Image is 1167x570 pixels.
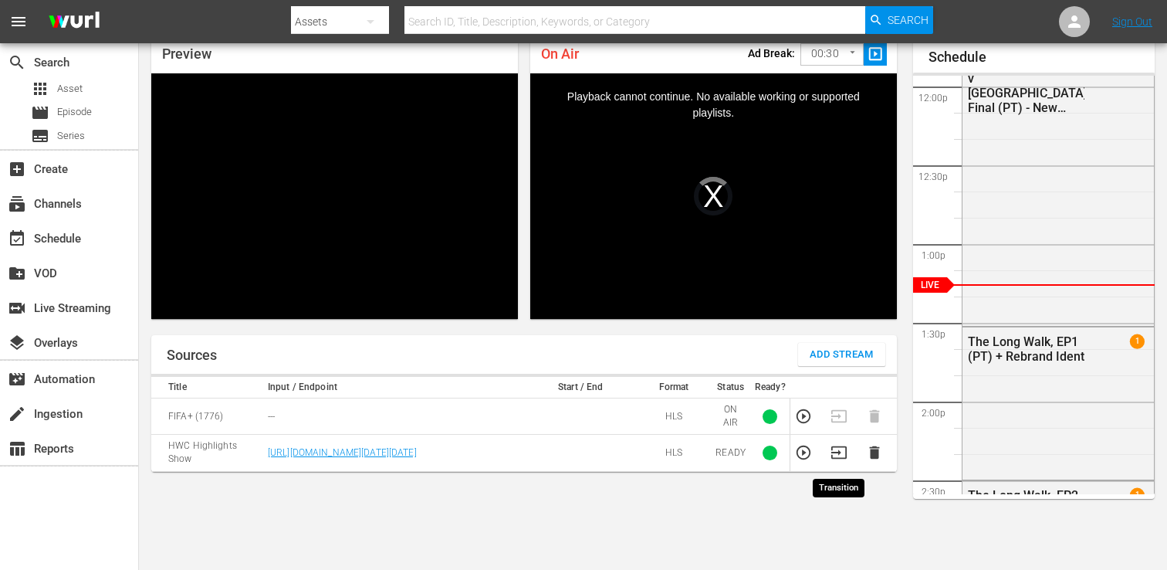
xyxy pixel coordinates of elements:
[541,46,579,62] span: On Air
[37,4,111,40] img: ans4CAIJ8jUAAAAAAAAAAAAAAAAAAAAAAAAgQb4GAAAAAAAAAAAAAAAAAAAAAAAAJMjXAAAAAAAAAAAAAAAAAAAAAAAAgAT5G...
[1130,488,1145,503] span: 1
[8,264,26,283] span: VOD
[167,348,217,363] h1: Sources
[711,435,750,471] td: READY
[637,377,712,399] th: Format
[637,399,712,435] td: HLS
[263,377,525,399] th: Input / Endpoint
[263,399,525,435] td: ---
[8,334,26,352] span: Overlays
[798,343,885,366] button: Add Stream
[1130,334,1145,348] span: 1
[8,195,26,213] span: Channels
[8,160,26,178] span: Create
[711,377,750,399] th: Status
[151,399,263,435] td: FIFA+ (1776)
[8,299,26,317] span: Live Streaming
[530,73,897,319] div: Video Player
[530,73,897,319] div: Playback cannot continue. No available working or supported playlists.
[750,377,790,399] th: Ready?
[795,408,812,425] button: Preview Stream
[151,73,518,319] div: Video Player
[748,47,795,59] p: Ad Break:
[57,81,83,97] span: Asset
[8,439,26,458] span: Reports
[968,334,1084,364] div: The Long Walk, EP1 (PT) + Rebrand Ident
[637,435,712,471] td: HLS
[866,444,883,461] button: Delete
[57,128,85,144] span: Series
[888,6,929,34] span: Search
[795,444,812,461] button: Preview Stream
[9,12,28,31] span: menu
[8,53,26,72] span: Search
[57,104,92,120] span: Episode
[8,405,26,423] span: Ingestion
[31,103,49,122] span: Episode
[968,488,1084,517] div: The Long Walk, EP2 (PT)
[1112,15,1152,28] a: Sign Out
[525,377,637,399] th: Start / End
[31,80,49,98] span: Asset
[31,127,49,145] span: Series
[530,73,897,319] div: Modal Window
[8,370,26,388] span: Automation
[711,399,750,435] td: ON AIR
[865,6,933,34] button: Search
[151,377,263,399] th: Title
[810,346,874,364] span: Add Stream
[151,435,263,471] td: HWC Highlights Show
[268,447,417,458] a: [URL][DOMAIN_NAME][DATE][DATE]
[8,229,26,248] span: Schedule
[800,39,864,69] div: 00:30
[867,46,885,63] span: slideshow_sharp
[968,42,1084,115] div: FWC 2002 [GEOGRAPHIC_DATA] v [GEOGRAPHIC_DATA], Final (PT) - New Commentary + rebrand promo 2
[929,49,1155,65] h1: Schedule
[162,46,211,62] span: Preview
